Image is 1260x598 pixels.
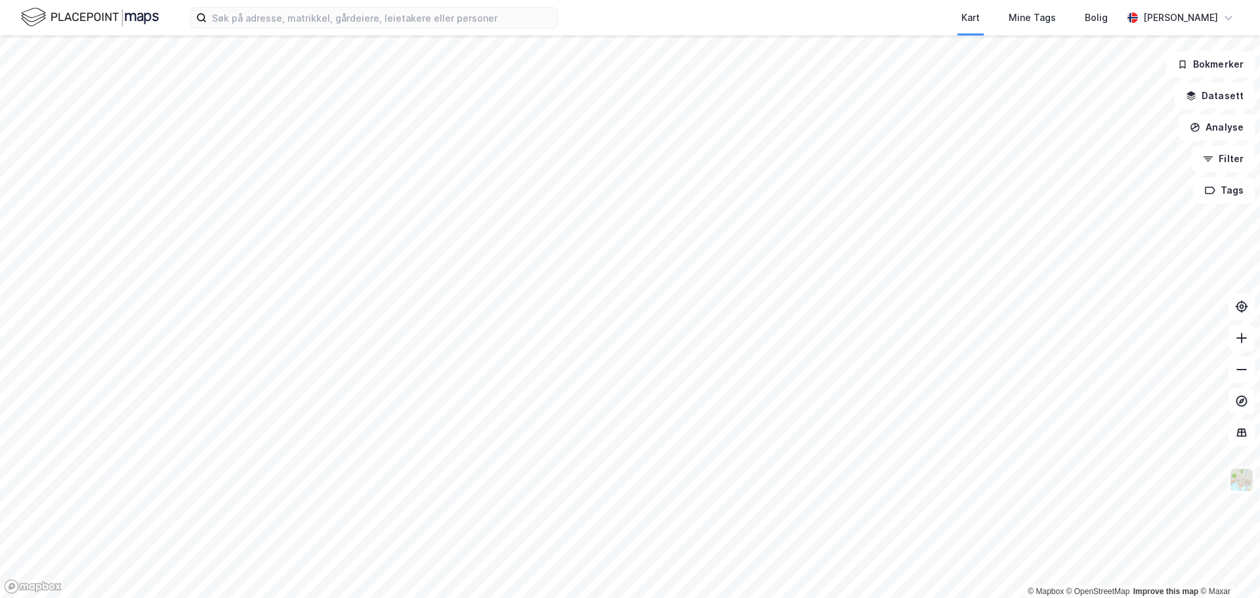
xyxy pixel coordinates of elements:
[1229,467,1254,492] img: Z
[961,10,980,26] div: Kart
[1194,177,1255,203] button: Tags
[1179,114,1255,140] button: Analyse
[1133,587,1198,596] a: Improve this map
[1175,83,1255,109] button: Datasett
[207,8,557,28] input: Søk på adresse, matrikkel, gårdeiere, leietakere eller personer
[21,6,159,29] img: logo.f888ab2527a4732fd821a326f86c7f29.svg
[1192,146,1255,172] button: Filter
[1085,10,1108,26] div: Bolig
[1194,535,1260,598] div: Kontrollprogram for chat
[4,579,62,594] a: Mapbox homepage
[1009,10,1056,26] div: Mine Tags
[1194,535,1260,598] iframe: Chat Widget
[1028,587,1064,596] a: Mapbox
[1066,587,1130,596] a: OpenStreetMap
[1166,51,1255,77] button: Bokmerker
[1143,10,1218,26] div: [PERSON_NAME]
